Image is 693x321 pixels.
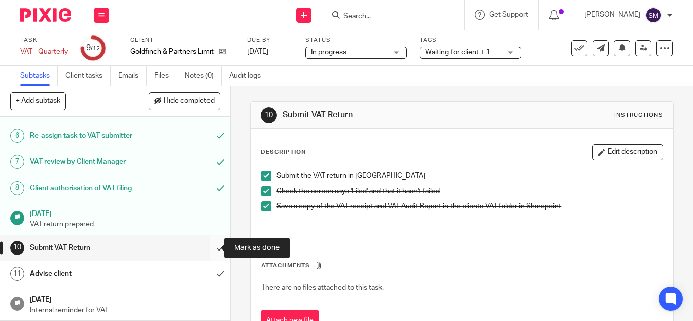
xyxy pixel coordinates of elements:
a: Emails [118,66,147,86]
button: Hide completed [149,92,220,110]
p: Internal reminder for VAT [30,305,221,315]
label: Due by [247,36,293,44]
label: Client [130,36,234,44]
h1: Client authorisation of VAT filing [30,181,143,196]
span: [DATE] [247,48,268,55]
div: Instructions [614,111,663,119]
div: VAT - Quarterly [20,47,68,57]
span: Get Support [489,11,528,18]
div: 8 [10,181,24,195]
span: Attachments [261,263,310,268]
div: 9 [86,42,100,54]
p: Save a copy of the VAT receipt and VAT Audit Report in the clients VAT folder in Sharepoint [276,201,663,211]
a: Audit logs [229,66,268,86]
p: [PERSON_NAME] [584,10,640,20]
label: Tags [420,36,521,44]
img: svg%3E [645,7,662,23]
h1: Advise client [30,266,143,281]
label: Task [20,36,68,44]
div: 10 [261,107,277,123]
a: Subtasks [20,66,58,86]
button: Edit description [592,144,663,160]
span: In progress [311,49,346,56]
p: Goldfinch & Partners Limited [130,47,214,57]
a: Client tasks [65,66,111,86]
input: Search [342,12,434,21]
img: Pixie [20,8,71,22]
p: VAT return prepared [30,219,221,229]
h1: Re-assign task to VAT submitter [30,128,143,144]
p: Description [261,148,306,156]
p: Check the screen says 'Filed' and that it hasn't failed [276,186,663,196]
span: There are no files attached to this task. [261,284,384,291]
span: Hide completed [164,97,215,105]
a: Notes (0) [185,66,222,86]
button: + Add subtask [10,92,66,110]
h1: Submit VAT Return [283,110,483,120]
div: 6 [10,129,24,143]
div: 10 [10,241,24,255]
h1: Submit VAT Return [30,240,143,256]
small: /12 [91,46,100,51]
div: 11 [10,267,24,281]
label: Status [305,36,407,44]
div: 7 [10,155,24,169]
span: Waiting for client + 1 [425,49,490,56]
h1: [DATE] [30,292,221,305]
a: Files [154,66,177,86]
p: Submit the VAT return in [GEOGRAPHIC_DATA] [276,171,663,181]
h1: VAT review by Client Manager [30,154,143,169]
h1: [DATE] [30,206,221,219]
